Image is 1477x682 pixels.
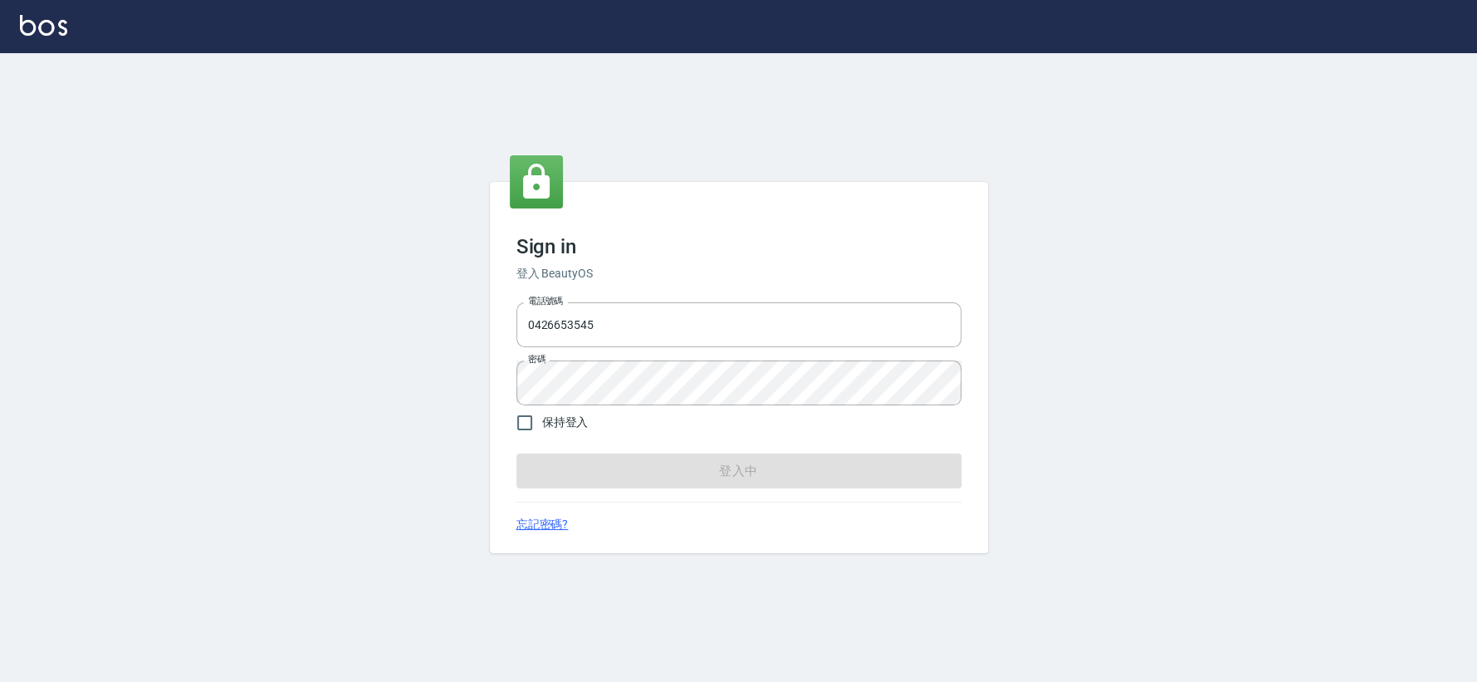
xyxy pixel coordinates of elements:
a: 忘記密碼? [516,516,569,533]
h6: 登入 BeautyOS [516,265,961,282]
span: 保持登入 [542,414,589,431]
label: 密碼 [528,353,545,366]
img: Logo [20,15,67,36]
h3: Sign in [516,235,961,258]
label: 電話號碼 [528,295,563,307]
